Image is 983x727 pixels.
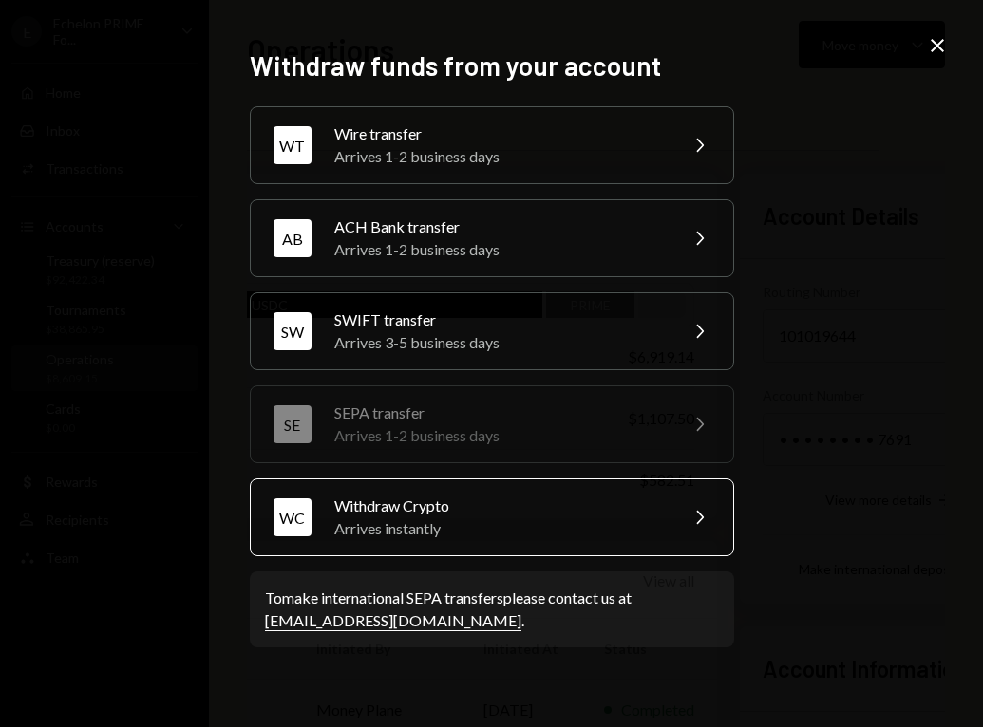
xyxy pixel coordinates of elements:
[250,385,734,463] button: SESEPA transferArrives 1-2 business days
[274,126,312,164] div: WT
[334,145,665,168] div: Arrives 1-2 business days
[334,424,665,447] div: Arrives 1-2 business days
[274,405,312,443] div: SE
[334,401,665,424] div: SEPA transfer
[274,312,312,350] div: SW
[250,106,734,184] button: WTWire transferArrives 1-2 business days
[250,292,734,370] button: SWSWIFT transferArrives 3-5 business days
[274,219,312,257] div: AB
[334,215,665,238] div: ACH Bank transfer
[334,308,665,331] div: SWIFT transfer
[265,587,719,632] div: To make international SEPA transfers please contact us at .
[250,199,734,277] button: ABACH Bank transferArrives 1-2 business days
[250,47,734,84] h2: Withdraw funds from your account
[334,494,665,517] div: Withdraw Crypto
[334,238,665,261] div: Arrives 1-2 business days
[265,611,521,631] a: [EMAIL_ADDRESS][DOMAIN_NAME]
[250,478,734,556] button: WCWithdraw CryptoArrives instantly
[274,498,312,536] div: WC
[334,517,665,540] div: Arrives instantly
[334,122,665,145] div: Wire transfer
[334,331,665,354] div: Arrives 3-5 business days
